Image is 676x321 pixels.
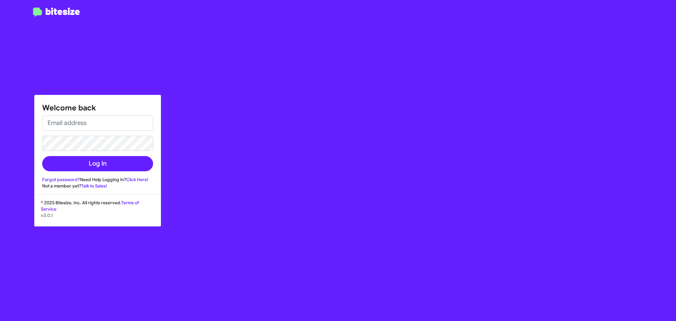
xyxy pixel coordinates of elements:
div: Need Help Logging In? [42,176,153,183]
a: Talk to Sales! [81,183,107,189]
div: © 2025 Bitesize, Inc. All rights reserved. [35,200,161,226]
a: Forgot password? [42,177,80,182]
a: Click Here! [126,177,148,182]
div: Not a member yet? [42,183,153,189]
button: Log In [42,156,153,171]
input: Email address [42,115,153,131]
h1: Welcome back [42,103,153,113]
a: Terms of Service [41,200,139,212]
p: v3.0.1 [41,212,154,219]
